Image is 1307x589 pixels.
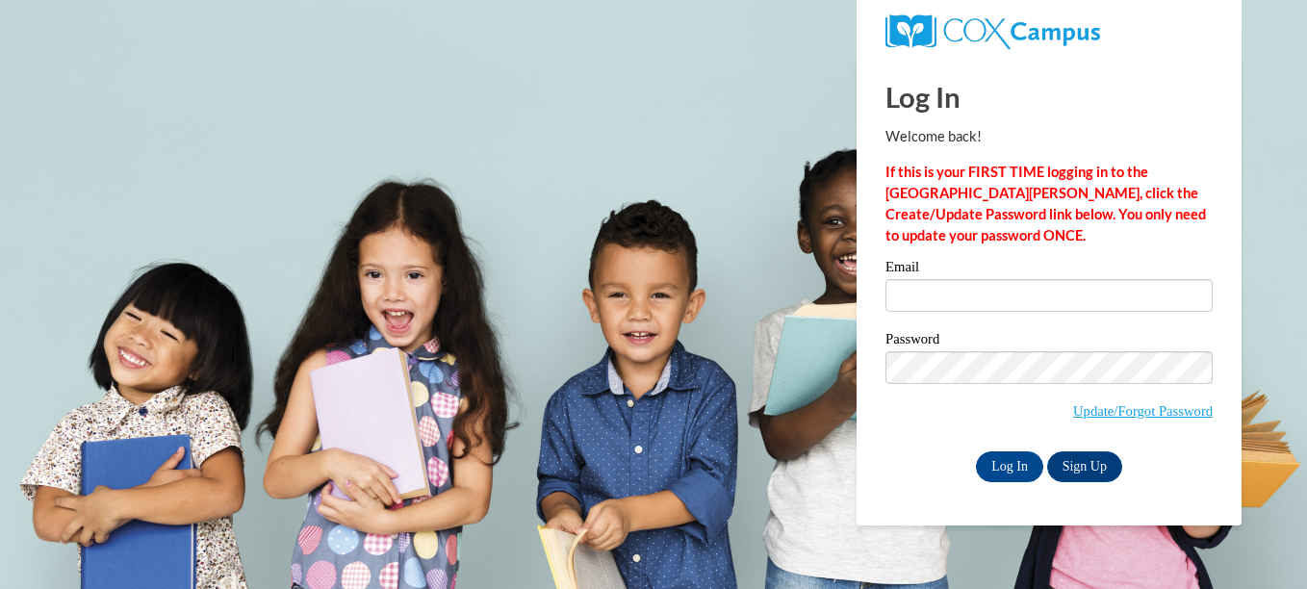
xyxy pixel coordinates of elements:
a: Update/Forgot Password [1073,403,1213,419]
input: Log In [976,451,1043,482]
label: Email [885,260,1213,279]
a: Sign Up [1047,451,1122,482]
strong: If this is your FIRST TIME logging in to the [GEOGRAPHIC_DATA][PERSON_NAME], click the Create/Upd... [885,164,1206,243]
h1: Log In [885,77,1213,116]
img: COX Campus [885,14,1100,49]
a: COX Campus [885,22,1100,38]
label: Password [885,332,1213,351]
p: Welcome back! [885,126,1213,147]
